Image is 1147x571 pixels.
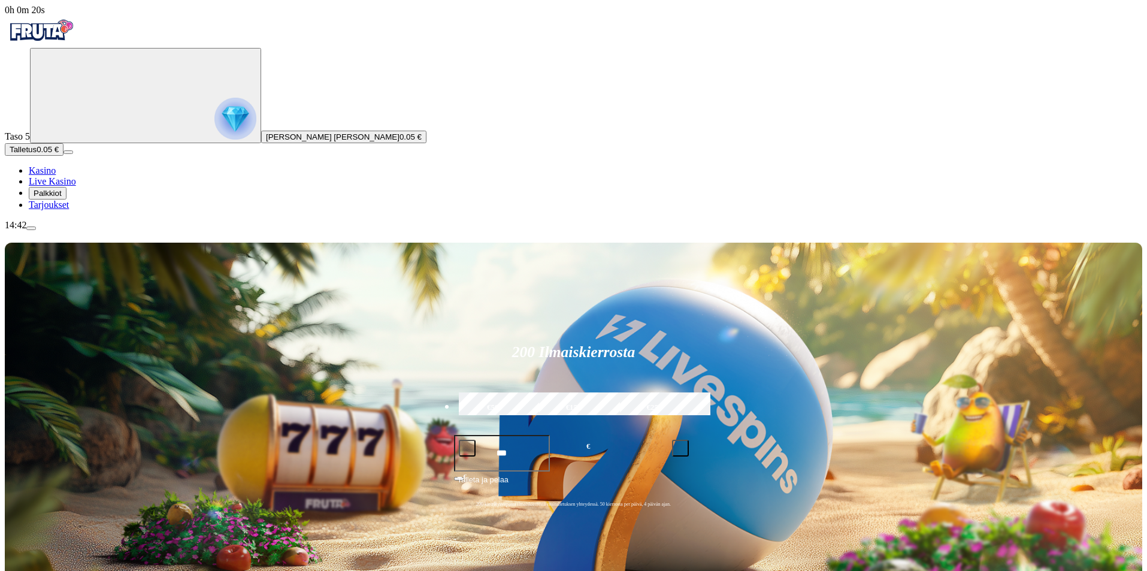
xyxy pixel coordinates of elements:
[5,37,77,47] a: Fruta
[536,391,610,425] label: €150
[34,189,62,198] span: Palkkiot
[10,145,37,154] span: Talletus
[5,143,63,156] button: Talletusplus icon0.05 €
[29,165,56,176] a: Kasino
[29,200,69,210] a: Tarjoukset
[5,16,77,46] img: Fruta
[30,48,261,143] button: reward progress
[672,440,689,457] button: plus icon
[37,145,59,154] span: 0.05 €
[456,391,530,425] label: €50
[5,220,26,230] span: 14:42
[214,98,256,140] img: reward progress
[454,473,694,496] button: Talleta ja pelaa
[459,440,476,457] button: minus icon
[400,132,422,141] span: 0.05 €
[586,441,590,452] span: €
[464,473,467,480] span: €
[5,5,45,15] span: user session time
[5,16,1142,210] nav: Primary
[63,150,73,154] button: menu
[29,187,66,200] button: Palkkiot
[261,131,426,143] button: [PERSON_NAME] [PERSON_NAME]0.05 €
[5,131,30,141] span: Taso 5
[266,132,400,141] span: [PERSON_NAME] [PERSON_NAME]
[617,391,691,425] label: €250
[29,176,76,186] a: Live Kasino
[5,165,1142,210] nav: Main menu
[458,474,509,496] span: Talleta ja pelaa
[26,226,36,230] button: menu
